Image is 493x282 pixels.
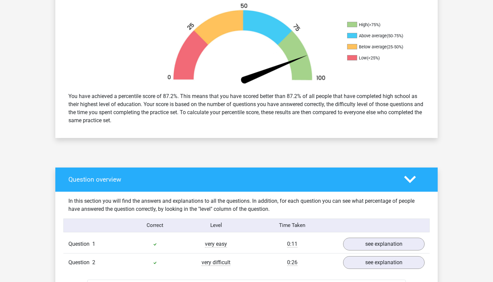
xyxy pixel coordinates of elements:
[205,241,227,247] span: very easy
[63,90,430,127] div: You have achieved a percentile score of 87.2%. This means that you have scored better than 87.2% ...
[387,44,403,49] div: (25-50%)
[246,222,338,229] div: Time Taken
[92,259,95,266] span: 2
[387,33,403,38] div: (50-75%)
[287,241,297,247] span: 0:11
[347,44,414,50] li: Below average
[68,240,92,248] span: Question
[347,22,414,28] li: High
[156,3,337,87] img: 87.ad340e3c98c4.png
[63,197,430,213] div: In this section you will find the answers and explanations to all the questions. In addition, for...
[185,222,246,229] div: Level
[343,256,425,269] a: see explanation
[347,55,414,61] li: Low
[287,259,297,266] span: 0:26
[92,241,95,247] span: 1
[125,222,186,229] div: Correct
[202,259,230,266] span: very difficult
[368,22,380,27] div: (>75%)
[68,176,394,183] h4: Question overview
[367,55,380,60] div: (<25%)
[343,238,425,250] a: see explanation
[347,33,414,39] li: Above average
[68,258,92,267] span: Question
